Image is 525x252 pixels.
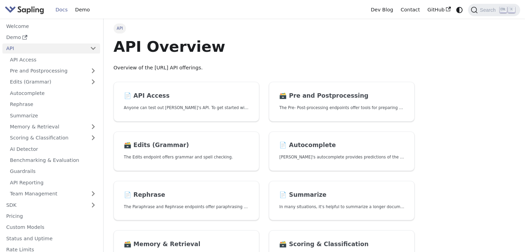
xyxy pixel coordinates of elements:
[468,4,520,16] button: Search (Ctrl+K)
[279,142,404,149] h2: Autocomplete
[2,211,100,221] a: Pricing
[114,181,259,221] a: 📄️ RephraseThe Paraphrase and Rephrase endpoints offer paraphrasing for particular styles.
[2,233,100,243] a: Status and Uptime
[269,132,415,171] a: 📄️ Autocomplete[PERSON_NAME]'s autocomplete provides predictions of the next few characters or words
[124,105,249,111] p: Anyone can test out Sapling's API. To get started with the API, simply:
[6,144,100,154] a: AI Detector
[5,5,47,15] a: Sapling.ai
[424,4,454,15] a: GitHub
[124,154,249,161] p: The Edits endpoint offers grammar and spell checking.
[124,241,249,248] h2: Memory & Retrieval
[6,155,100,165] a: Benchmarking & Evaluation
[6,55,100,65] a: API Access
[6,133,100,143] a: Scoring & Classification
[2,21,100,31] a: Welcome
[6,77,100,87] a: Edits (Grammar)
[279,92,404,100] h2: Pre and Postprocessing
[397,4,424,15] a: Contact
[279,241,404,248] h2: Scoring & Classification
[6,122,100,132] a: Memory & Retrieval
[279,191,404,199] h2: Summarize
[6,88,100,98] a: Autocomplete
[114,23,415,33] nav: Breadcrumbs
[279,154,404,161] p: Sapling's autocomplete provides predictions of the next few characters or words
[6,166,100,176] a: Guardrails
[114,132,259,171] a: 🗃️ Edits (Grammar)The Edits endpoint offers grammar and spell checking.
[279,105,404,111] p: The Pre- Post-processing endpoints offer tools for preparing your text data for ingestation as we...
[6,189,100,199] a: Team Management
[114,64,415,72] p: Overview of the [URL] API offerings.
[86,43,100,54] button: Collapse sidebar category 'API'
[508,7,515,13] kbd: K
[124,92,249,100] h2: API Access
[52,4,71,15] a: Docs
[86,200,100,210] button: Expand sidebar category 'SDK'
[114,37,415,56] h1: API Overview
[124,204,249,210] p: The Paraphrase and Rephrase endpoints offer paraphrasing for particular styles.
[71,4,94,15] a: Demo
[269,181,415,221] a: 📄️ SummarizeIn many situations, it's helpful to summarize a longer document into a shorter, more ...
[124,191,249,199] h2: Rephrase
[269,82,415,122] a: 🗃️ Pre and PostprocessingThe Pre- Post-processing endpoints offer tools for preparing your text d...
[455,5,465,15] button: Switch between dark and light mode (currently system mode)
[279,204,404,210] p: In many situations, it's helpful to summarize a longer document into a shorter, more easily diges...
[114,82,259,122] a: 📄️ API AccessAnyone can test out [PERSON_NAME]'s API. To get started with the API, simply:
[6,66,100,76] a: Pre and Postprocessing
[2,32,100,42] a: Demo
[124,142,249,149] h2: Edits (Grammar)
[2,43,86,54] a: API
[478,7,500,13] span: Search
[6,177,100,187] a: API Reporting
[114,23,126,33] span: API
[2,222,100,232] a: Custom Models
[6,99,100,109] a: Rephrase
[2,200,86,210] a: SDK
[5,5,44,15] img: Sapling.ai
[367,4,397,15] a: Dev Blog
[6,110,100,120] a: Summarize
